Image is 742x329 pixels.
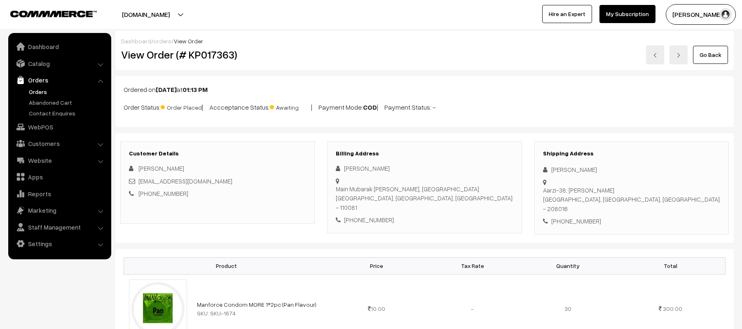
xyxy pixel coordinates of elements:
a: Settings [10,236,108,251]
button: [PERSON_NAME] [666,4,736,25]
a: Marketing [10,203,108,218]
a: [PHONE_NUMBER] [138,190,188,197]
h3: Shipping Address [543,150,720,157]
span: Order Placed [161,101,202,112]
img: user [719,8,732,21]
a: Staff Management [10,220,108,235]
a: Dashboard [10,39,108,54]
div: / / [121,37,728,45]
a: orders [153,38,171,45]
span: 30 [564,305,571,312]
div: Main Mubarak [PERSON_NAME], [GEOGRAPHIC_DATA] [GEOGRAPHIC_DATA], [GEOGRAPHIC_DATA], [GEOGRAPHIC_D... [336,184,513,212]
th: Total [616,257,725,274]
a: COMMMERCE [10,8,82,18]
a: Manforce Condom MORE 1*2pc (Pan Flavour) [197,301,316,308]
div: Aarzi-38, [PERSON_NAME] [GEOGRAPHIC_DATA], [GEOGRAPHIC_DATA], [GEOGRAPHIC_DATA] - 208016 [543,186,720,214]
a: Customers [10,136,108,151]
p: Ordered on at [124,85,726,94]
span: 10.00 [368,305,385,312]
a: Contact Enquires [27,109,108,117]
img: COMMMERCE [10,11,97,17]
p: Order Status: | Accceptance Status: | Payment Mode: | Payment Status: - [124,101,726,112]
button: [DOMAIN_NAME] [93,4,199,25]
img: left-arrow.png [653,53,658,58]
a: Reports [10,186,108,201]
span: [PERSON_NAME] [138,164,184,172]
a: Orders [10,73,108,87]
a: WebPOS [10,120,108,134]
h3: Billing Address [336,150,513,157]
a: Orders [27,87,108,96]
b: COD [363,103,377,111]
span: Awaiting [270,101,311,112]
div: [PHONE_NUMBER] [543,216,720,226]
th: Quantity [520,257,616,274]
a: Hire an Expert [542,5,592,23]
a: Dashboard [121,38,151,45]
h3: Customer Details [129,150,306,157]
div: SKU: SKU-1674 [197,309,324,317]
a: Catalog [10,56,108,71]
a: Website [10,153,108,168]
th: Product [124,257,329,274]
div: [PHONE_NUMBER] [336,215,513,225]
b: 01:13 PM [183,85,208,94]
span: View Order [174,38,203,45]
div: [PERSON_NAME] [336,164,513,173]
h2: View Order (# KP017363) [121,48,315,61]
span: 300.00 [663,305,682,312]
b: [DATE] [156,85,177,94]
a: Abandoned Cart [27,98,108,107]
a: Apps [10,169,108,184]
th: Price [329,257,424,274]
th: Tax Rate [424,257,520,274]
img: right-arrow.png [676,53,681,58]
a: Go Back [693,46,728,64]
a: My Subscription [599,5,655,23]
a: [EMAIL_ADDRESS][DOMAIN_NAME] [138,177,232,185]
div: [PERSON_NAME] [543,165,720,174]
